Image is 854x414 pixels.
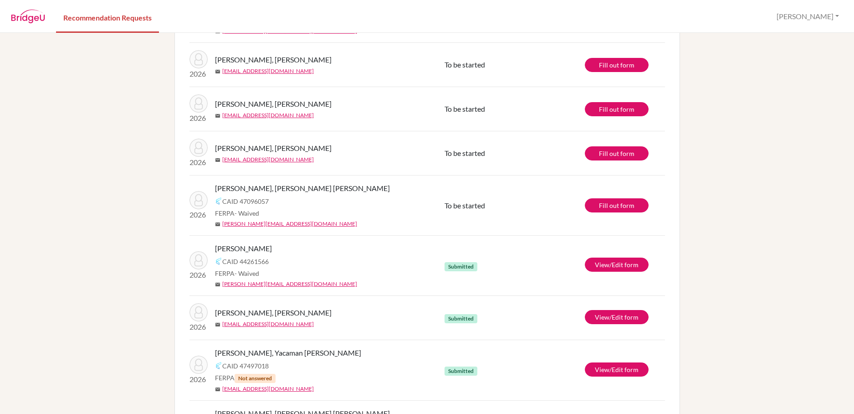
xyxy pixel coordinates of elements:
[222,155,314,164] a: [EMAIL_ADDRESS][DOMAIN_NAME]
[189,303,208,321] img: Daniela, Alberto Lara
[215,307,332,318] span: [PERSON_NAME], [PERSON_NAME]
[222,257,269,266] span: CAID 44261566
[585,102,649,116] a: Fill out form
[585,146,649,160] a: Fill out form
[222,320,314,328] a: [EMAIL_ADDRESS][DOMAIN_NAME]
[215,157,220,163] span: mail
[189,209,208,220] p: 2026
[445,60,485,69] span: To be started
[585,198,649,212] a: Fill out form
[215,98,332,109] span: [PERSON_NAME], [PERSON_NAME]
[215,69,220,74] span: mail
[222,67,314,75] a: [EMAIL_ADDRESS][DOMAIN_NAME]
[189,374,208,385] p: 2026
[215,243,272,254] span: [PERSON_NAME]
[215,373,276,383] span: FERPA
[215,222,220,227] span: mail
[215,258,222,265] img: Common App logo
[189,321,208,332] p: 2026
[445,104,485,113] span: To be started
[215,322,220,327] span: mail
[215,29,220,34] span: mail
[215,387,220,392] span: mail
[222,111,314,119] a: [EMAIL_ADDRESS][DOMAIN_NAME]
[189,356,208,374] img: Gabriel, Yacaman Zeron
[56,1,159,33] a: Recommendation Requests
[585,258,649,272] a: View/Edit form
[189,68,208,79] p: 2026
[215,197,222,205] img: Common App logo
[445,149,485,157] span: To be started
[189,113,208,124] p: 2026
[189,50,208,68] img: Amilcar, Molina Castro
[585,58,649,72] a: Fill out form
[215,362,222,369] img: Common App logo
[235,269,259,277] span: - Waived
[445,314,477,323] span: Submitted
[585,362,649,377] a: View/Edit form
[235,374,276,383] span: Not answered
[11,10,45,23] img: BridgeU logo
[215,143,332,154] span: [PERSON_NAME], [PERSON_NAME]
[189,251,208,269] img: Osorio, Giulianna
[215,282,220,287] span: mail
[222,197,269,206] span: CAID 47096057
[215,183,390,194] span: [PERSON_NAME], [PERSON_NAME] [PERSON_NAME]
[189,94,208,113] img: Amilcar, Molina Castro
[222,280,357,288] a: [PERSON_NAME][EMAIL_ADDRESS][DOMAIN_NAME]
[215,113,220,119] span: mail
[772,8,843,25] button: [PERSON_NAME]
[189,139,208,157] img: Daniela, Alberto Lara
[189,191,208,209] img: Alec, Farach Jarufe
[215,54,332,65] span: [PERSON_NAME], [PERSON_NAME]
[215,269,259,278] span: FERPA
[445,367,477,376] span: Submitted
[222,220,357,228] a: [PERSON_NAME][EMAIL_ADDRESS][DOMAIN_NAME]
[222,361,269,371] span: CAID 47497018
[215,208,259,218] span: FERPA
[222,385,314,393] a: [EMAIL_ADDRESS][DOMAIN_NAME]
[445,262,477,271] span: Submitted
[585,310,649,324] a: View/Edit form
[189,157,208,168] p: 2026
[445,201,485,210] span: To be started
[235,209,259,217] span: - Waived
[215,347,361,358] span: [PERSON_NAME], Yacaman [PERSON_NAME]
[189,269,208,280] p: 2026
